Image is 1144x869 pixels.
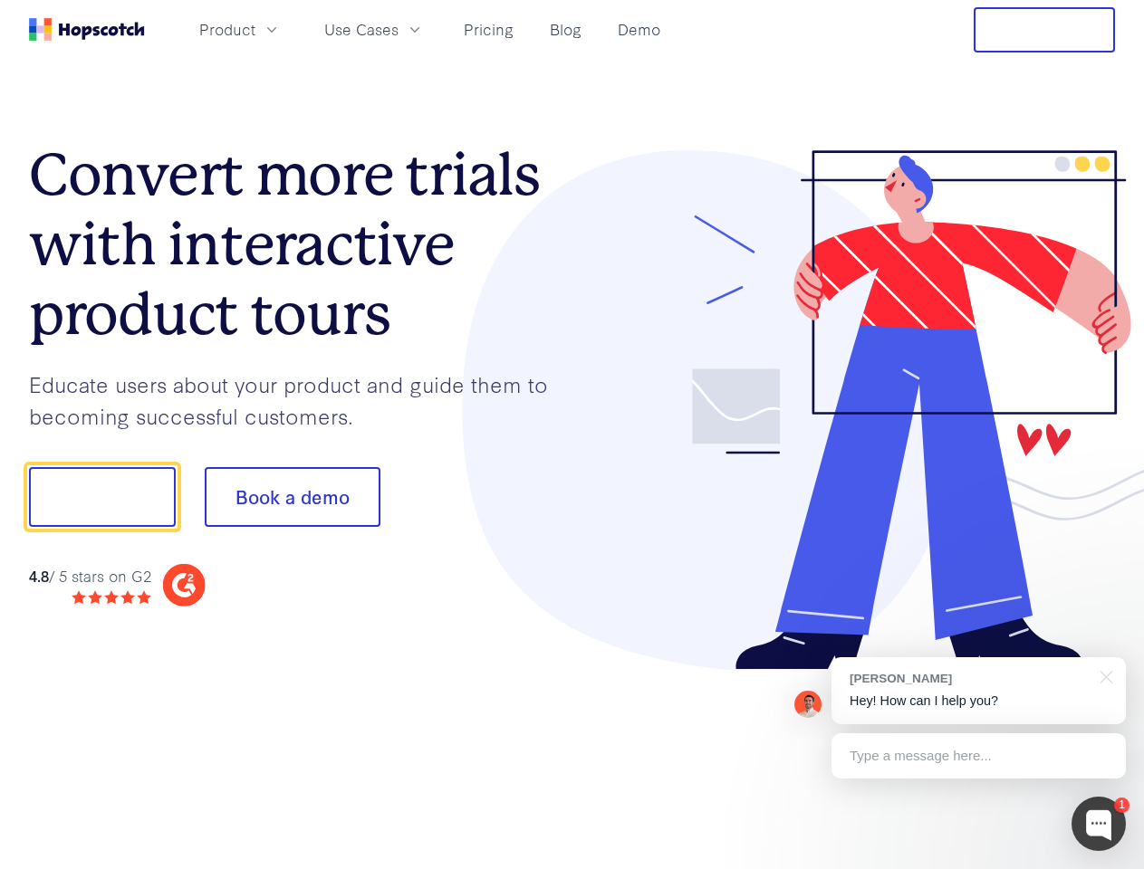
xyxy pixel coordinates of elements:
div: / 5 stars on G2 [29,565,151,587]
strong: 4.8 [29,565,49,586]
button: Show me! [29,467,176,527]
a: Demo [610,14,668,44]
button: Free Trial [974,7,1115,53]
div: Type a message here... [832,733,1126,778]
span: Product [199,18,255,41]
a: Blog [543,14,589,44]
button: Book a demo [205,467,380,527]
h1: Convert more trials with interactive product tours [29,140,572,349]
p: Educate users about your product and guide them to becoming successful customers. [29,368,572,431]
img: Mark Spera [794,691,822,718]
a: Home [29,18,145,41]
button: Product [188,14,292,44]
div: 1 [1114,797,1130,813]
a: Pricing [457,14,521,44]
p: Hey! How can I help you? [850,692,1108,711]
button: Use Cases [313,14,435,44]
div: [PERSON_NAME] [850,670,1090,687]
span: Use Cases [324,18,399,41]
